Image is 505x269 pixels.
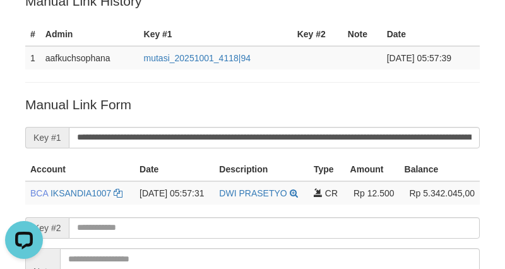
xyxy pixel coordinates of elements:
[30,188,48,198] span: BCA
[25,95,480,114] p: Manual Link Form
[25,158,134,181] th: Account
[343,23,382,46] th: Note
[309,158,345,181] th: Type
[5,5,43,43] button: Open LiveChat chat widget
[292,23,343,46] th: Key #2
[219,188,287,198] a: DWI PRASETYO
[144,53,251,63] a: mutasi_20251001_4118|94
[40,23,139,46] th: Admin
[25,46,40,69] td: 1
[50,188,112,198] a: IKSANDIA1007
[325,188,338,198] span: CR
[139,23,292,46] th: Key #1
[345,181,400,205] td: Rp 12.500
[382,46,480,69] td: [DATE] 05:57:39
[134,158,214,181] th: Date
[114,188,122,198] a: Copy IKSANDIA1007 to clipboard
[400,158,480,181] th: Balance
[345,158,400,181] th: Amount
[25,23,40,46] th: #
[134,181,214,205] td: [DATE] 05:57:31
[400,181,480,205] td: Rp 5.342.045,00
[382,23,480,46] th: Date
[214,158,309,181] th: Description
[25,127,69,148] span: Key #1
[40,46,139,69] td: aafkuchsophana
